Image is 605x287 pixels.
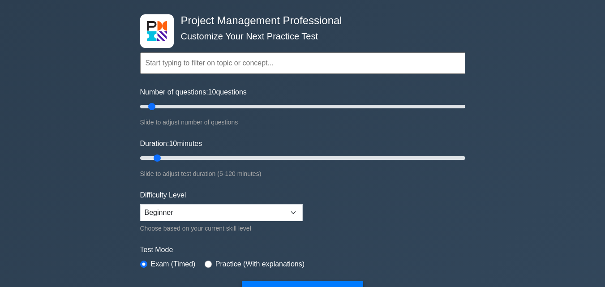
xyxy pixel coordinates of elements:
[177,14,421,27] h4: Project Management Professional
[169,140,177,147] span: 10
[208,88,216,96] span: 10
[151,259,196,270] label: Exam (Timed)
[215,259,305,270] label: Practice (With explanations)
[140,168,465,179] div: Slide to adjust test duration (5-120 minutes)
[140,190,186,201] label: Difficulty Level
[140,117,465,128] div: Slide to adjust number of questions
[140,52,465,74] input: Start typing to filter on topic or concept...
[140,244,465,255] label: Test Mode
[140,138,202,149] label: Duration: minutes
[140,223,303,234] div: Choose based on your current skill level
[140,87,247,98] label: Number of questions: questions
